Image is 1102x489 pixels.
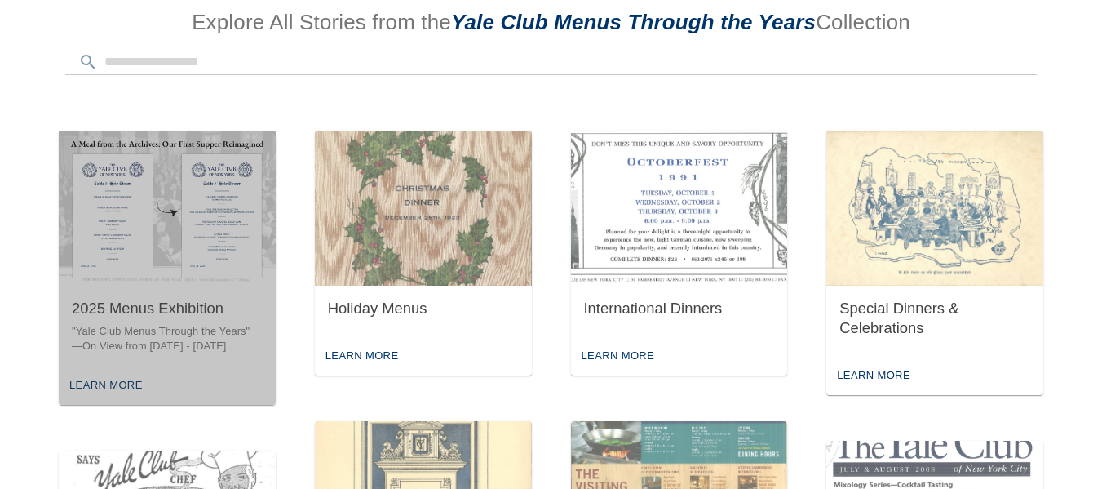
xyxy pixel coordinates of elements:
[321,344,403,369] div: Learn More
[826,131,1043,395] button: Special Dinners & CelebrationsLearn More
[59,131,276,286] img: 2025 Menus Exhibition
[192,11,451,33] span: Explore All Stories from the
[328,299,519,319] div: Holiday Menus
[451,11,816,33] span: Yale Club Menus Through the Years
[584,299,775,319] div: International Dinners
[59,131,276,405] button: 2025 Menus Exhibition"Yale Club Menus Through the Years" —On View from [DATE] - [DATE]Learn More
[578,344,659,369] div: Learn More
[72,299,263,319] div: 2025 Menus Exhibition
[571,131,788,376] button: International DinnersLearn More
[571,131,788,286] img: International Dinners
[315,131,532,286] img: Holiday Menus
[65,373,147,398] div: Learn More
[839,299,1030,339] div: Special Dinners & Celebrations
[72,324,263,354] p: "Yale Club Menus Through the Years" —On View from [DATE] - [DATE]
[833,363,914,389] div: Learn More
[816,11,910,33] span: Collection
[826,131,1043,286] img: Special Dinners & Celebrations
[315,131,532,376] button: Holiday MenusLearn More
